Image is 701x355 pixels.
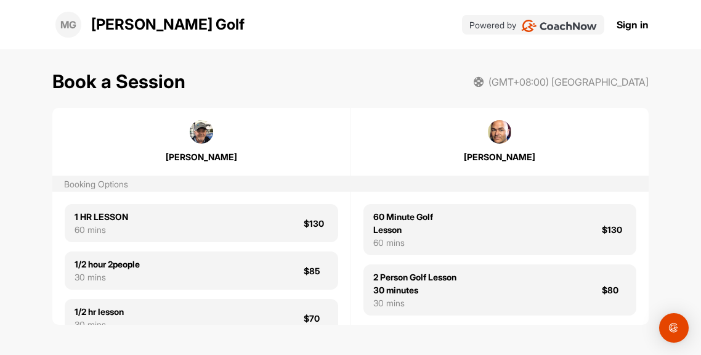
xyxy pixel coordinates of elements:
[602,284,626,296] div: $80
[373,210,462,236] div: 60 Minute Golf Lesson
[304,264,328,277] div: $85
[55,12,81,37] div: MG
[373,271,462,296] div: 2 Person Golf Lesson 30 minutes
[75,318,124,331] div: 30 mins
[373,236,462,249] div: 60 mins
[75,223,128,236] div: 60 mins
[488,120,511,144] img: square_ef4a24b180fd1b49d7eb2a9034446cb9.jpg
[469,18,516,31] p: Powered by
[190,120,213,144] img: square_cac399e08904f4b61a01a0671b01e02f.jpg
[602,223,626,236] div: $130
[488,75,649,89] span: (GMT+08:00) [GEOGRAPHIC_DATA]
[64,177,128,190] div: Booking Options
[75,150,328,163] div: [PERSON_NAME]
[304,217,328,230] div: $130
[617,17,649,32] a: Sign in
[373,150,626,163] div: [PERSON_NAME]
[659,313,689,343] div: Open Intercom Messenger
[52,68,185,96] h1: Book a Session
[304,312,328,325] div: $70
[75,305,124,318] div: 1/2 hr lesson
[91,14,245,36] p: [PERSON_NAME] Golf
[75,258,140,271] div: 1/2 hour 2people
[75,271,140,284] div: 30 mins
[521,20,597,32] img: CoachNow
[75,210,128,223] div: 1 HR LESSON
[373,296,462,309] div: 30 mins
